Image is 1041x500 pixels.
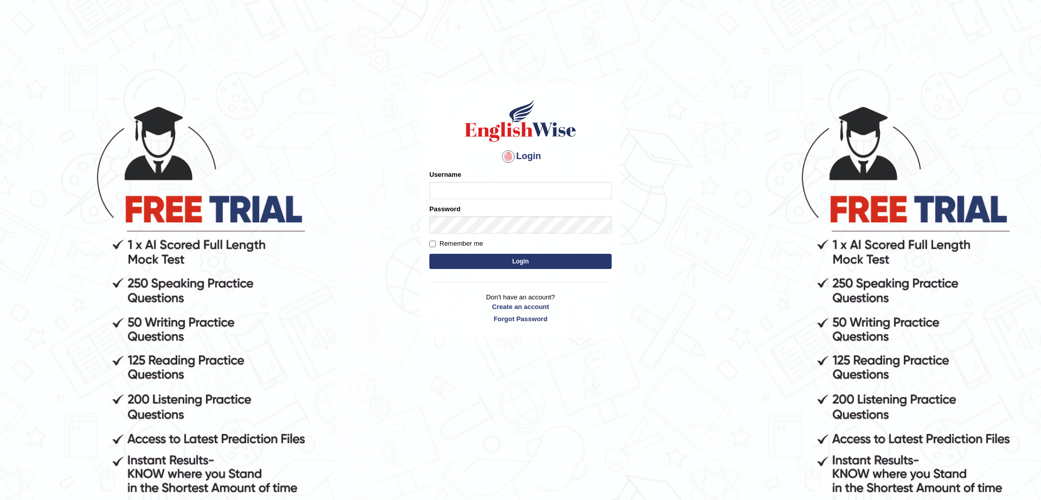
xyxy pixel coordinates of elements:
input: Remember me [429,241,436,247]
label: Password [429,204,460,214]
a: Create an account [429,302,612,312]
label: Username [429,170,461,179]
img: Logo of English Wise sign in for intelligent practice with AI [463,98,578,143]
button: Login [429,254,612,269]
p: Don't have an account? [429,292,612,324]
h4: Login [429,148,612,165]
label: Remember me [429,239,483,249]
a: Forgot Password [429,314,612,324]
